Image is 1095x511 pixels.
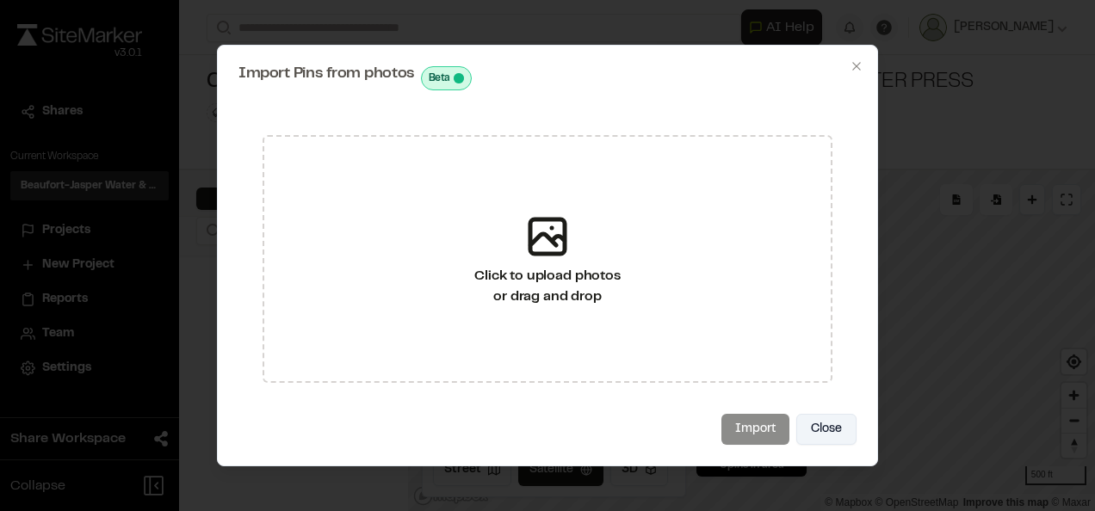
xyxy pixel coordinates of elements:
[263,135,832,383] div: Click to upload photosor drag and drop
[421,66,472,90] div: This feature is currently in Beta - don't expect perfection!
[796,414,857,445] button: Close
[474,266,620,307] div: Click to upload photos or drag and drop
[238,66,857,90] div: Import Pins from photos
[429,71,450,86] span: Beta
[454,73,464,83] span: This feature is currently in Beta - don't expect perfection!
